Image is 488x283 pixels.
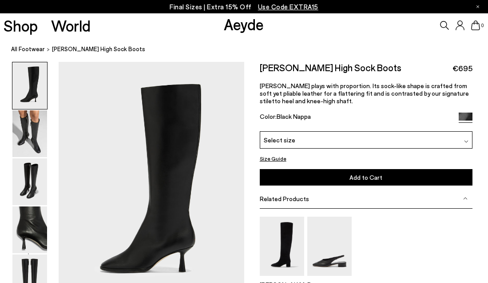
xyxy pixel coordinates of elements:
[452,63,472,74] span: €695
[224,15,264,33] a: Aeyde
[12,158,47,205] img: Catherine High Sock Boots - Image 3
[52,44,145,54] span: [PERSON_NAME] High Sock Boots
[260,195,309,202] span: Related Products
[260,82,472,105] p: [PERSON_NAME] plays with proportion. Its sock-like shape is crafted from soft yet pliable leather...
[349,174,382,181] span: Add to Cart
[260,62,401,73] h2: [PERSON_NAME] High Sock Boots
[260,217,304,276] img: Willa Suede Over-Knee Boots
[260,113,452,123] div: Color:
[464,139,468,144] img: svg%3E
[277,113,311,120] span: Black Nappa
[11,44,45,54] a: All Footwear
[170,1,318,12] p: Final Sizes | Extra 15% Off
[260,169,472,186] button: Add to Cart
[51,18,91,33] a: World
[463,196,468,201] img: svg%3E
[12,206,47,253] img: Catherine High Sock Boots - Image 4
[258,3,318,11] span: Navigate to /collections/ss25-final-sizes
[471,20,480,30] a: 0
[11,37,488,62] nav: breadcrumb
[4,18,38,33] a: Shop
[12,110,47,157] img: Catherine High Sock Boots - Image 2
[480,23,484,28] span: 0
[307,217,352,276] img: Dua Slingback Flats
[12,62,47,109] img: Catherine High Sock Boots - Image 1
[260,153,286,164] button: Size Guide
[264,135,295,145] span: Select size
